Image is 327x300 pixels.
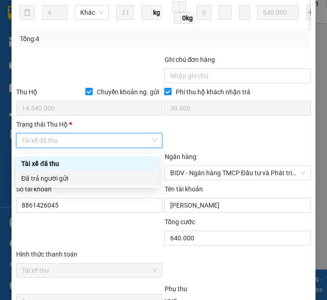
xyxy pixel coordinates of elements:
input: Ghi chú đơn hàng [164,68,311,83]
span: Phí thu hộ khách nhận trả [172,87,254,97]
div: Tài xế đã thu [16,156,159,171]
span: Tài xế thu [22,263,157,277]
input: R [179,1,186,12]
div: Trạng thái Thu Hộ [16,119,163,129]
button: delete [20,5,35,20]
button: plus [306,5,315,20]
span: Thu Hộ [16,88,37,96]
input: 0 [196,5,211,20]
label: Hình thức thanh toán [16,251,77,258]
span: Tổng cước [164,218,195,226]
input: VD: Bàn, Ghế [116,5,134,20]
div: Phụ thu [163,284,312,294]
span: BIDV - Ngân hàng TMCP Đầu tư và Phát triển Việt Nam [170,166,305,180]
label: Tên tài khoản [164,185,202,193]
span: Chuyển khoản ng. gửi [93,87,162,97]
input: C [174,12,181,24]
label: Số tài khoản [16,185,52,193]
input: Số tài khoản [16,198,163,213]
label: Ngân hàng [164,153,196,160]
span: 0kg [181,12,194,24]
span: Tài xế đã thu [22,134,157,147]
div: Đã trả người gửi [21,173,153,184]
div: Tổng: 4 [20,34,307,44]
span: Khác [80,6,103,19]
div: Đã trả người gửi [16,171,159,186]
label: Ghi chú đơn hàng [164,56,215,63]
input: 0 [257,5,299,20]
input: Ghi Chú [239,5,250,20]
span: kg [152,5,161,20]
input: Tên tài khoản [164,198,311,213]
div: Tài xế đã thu [21,159,153,169]
input: D [172,1,179,12]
